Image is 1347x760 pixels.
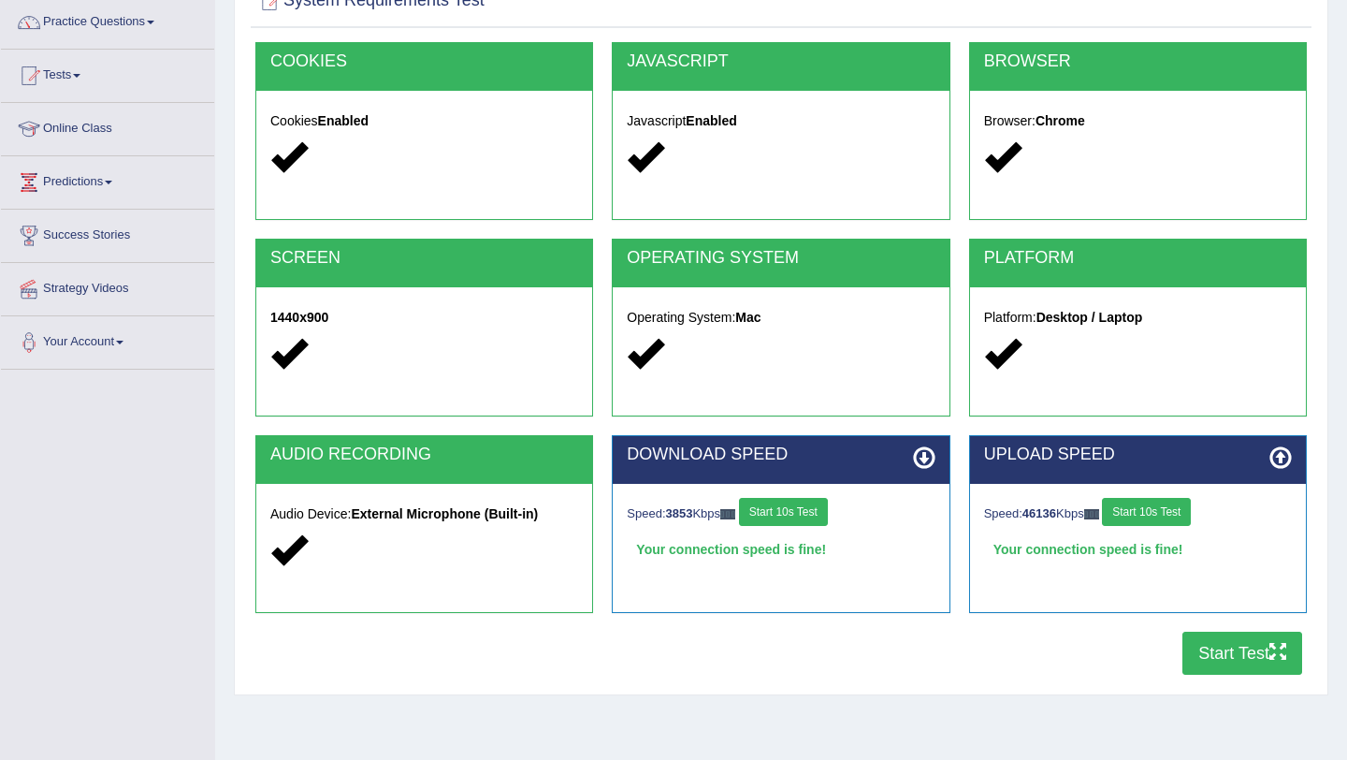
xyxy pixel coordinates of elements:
img: ajax-loader-fb-connection.gif [1084,509,1099,519]
h2: SCREEN [270,249,578,268]
strong: Desktop / Laptop [1036,310,1143,325]
img: ajax-loader-fb-connection.gif [720,509,735,519]
strong: Mac [735,310,760,325]
h2: BROWSER [984,52,1292,71]
h2: AUDIO RECORDING [270,446,578,464]
h2: DOWNLOAD SPEED [627,446,934,464]
h2: UPLOAD SPEED [984,446,1292,464]
a: Success Stories [1,210,214,256]
div: Speed: Kbps [984,498,1292,531]
a: Your Account [1,316,214,363]
button: Start 10s Test [739,498,828,526]
a: Predictions [1,156,214,203]
strong: 46136 [1022,506,1056,520]
h2: JAVASCRIPT [627,52,934,71]
a: Online Class [1,103,214,150]
h5: Browser: [984,114,1292,128]
div: Your connection speed is fine! [627,535,934,563]
a: Strategy Videos [1,263,214,310]
strong: 3853 [666,506,693,520]
a: Tests [1,50,214,96]
h5: Platform: [984,311,1292,325]
button: Start Test [1182,632,1302,675]
strong: 1440x900 [270,310,328,325]
h5: Javascript [627,114,934,128]
strong: Enabled [686,113,736,128]
div: Speed: Kbps [627,498,934,531]
strong: Enabled [318,113,369,128]
h5: Operating System: [627,311,934,325]
h5: Audio Device: [270,507,578,521]
h5: Cookies [270,114,578,128]
h2: COOKIES [270,52,578,71]
h2: OPERATING SYSTEM [627,249,934,268]
strong: External Microphone (Built-in) [351,506,538,521]
strong: Chrome [1036,113,1085,128]
button: Start 10s Test [1102,498,1191,526]
h2: PLATFORM [984,249,1292,268]
div: Your connection speed is fine! [984,535,1292,563]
